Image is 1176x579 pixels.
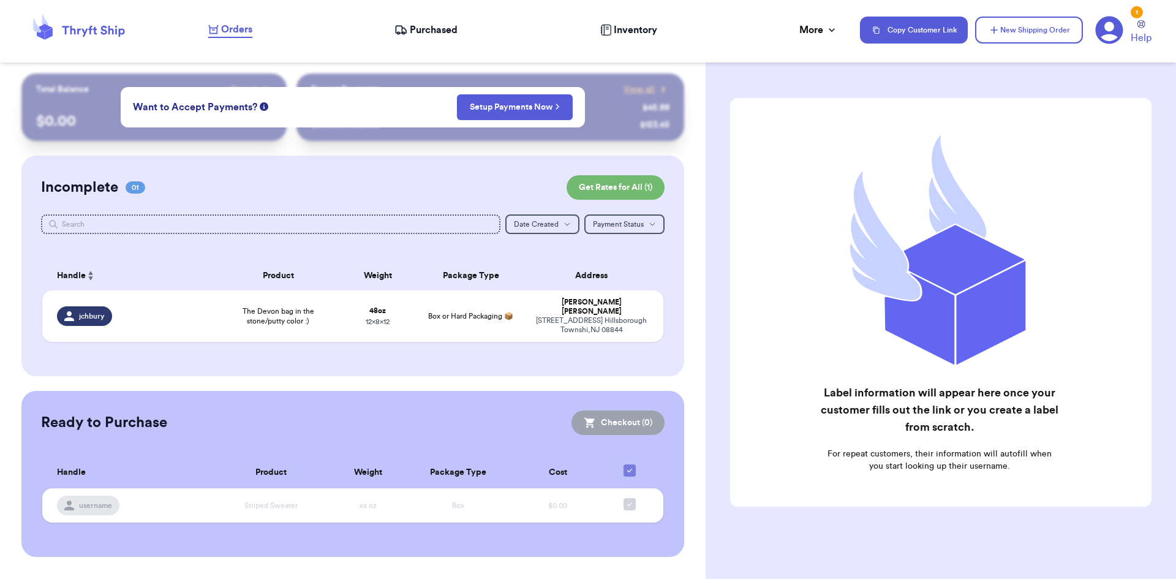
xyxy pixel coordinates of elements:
span: Striped Sweater [244,502,298,509]
span: 01 [126,181,145,194]
a: Setup Payments Now [470,101,560,113]
button: Payment Status [584,214,665,234]
a: Orders [208,22,252,38]
span: xx oz [360,502,377,509]
span: 12 x 8 x 12 [366,318,390,325]
button: Copy Customer Link [860,17,968,44]
th: Weight [331,457,404,488]
span: Date Created [514,221,559,228]
a: 1 [1095,16,1123,44]
button: Sort ascending [86,268,96,283]
span: Inventory [614,23,657,37]
th: Weight [341,261,415,290]
button: Checkout (0) [571,411,665,435]
span: Handle [57,466,86,479]
button: New Shipping Order [975,17,1083,44]
h2: Incomplete [41,178,118,197]
span: Box or Hard Packaging 📦 [428,312,513,320]
th: Cost [513,457,603,488]
p: Recent Payments [311,83,379,96]
span: Purchased [410,23,458,37]
button: Setup Payments Now [457,94,573,120]
p: $ 0.00 [36,112,272,131]
span: jchbury [79,311,105,321]
span: Help [1131,31,1151,45]
th: Package Type [415,261,527,290]
button: Get Rates for All (1) [567,175,665,200]
th: Address [527,261,663,290]
span: Handle [57,270,86,282]
h2: Ready to Purchase [41,413,167,433]
button: Date Created [505,214,579,234]
a: Purchased [394,23,458,37]
div: [PERSON_NAME] [PERSON_NAME] [534,298,649,316]
span: Want to Accept Payments? [133,100,257,115]
th: Product [216,261,341,290]
p: Total Balance [36,83,89,96]
span: Orders [221,22,252,37]
div: More [799,23,838,37]
a: Inventory [600,23,657,37]
span: Box [452,502,464,509]
a: Payout [231,83,272,96]
span: Payment Status [593,221,644,228]
th: Product [211,457,331,488]
div: $ 45.99 [643,102,669,114]
p: For repeat customers, their information will autofill when you start looking up their username. [820,448,1059,472]
h2: Label information will appear here once your customer fills out the link or you create a label fr... [820,384,1059,436]
a: View all [624,83,669,96]
strong: 48 oz [369,307,386,314]
th: Package Type [404,457,513,488]
div: $ 123.45 [640,119,669,131]
a: Help [1131,20,1151,45]
span: username [79,501,112,510]
div: 1 [1131,6,1143,18]
span: $0.00 [548,502,567,509]
span: View all [624,83,655,96]
div: [STREET_ADDRESS] Hillsborough Townshi , NJ 08844 [534,316,649,335]
input: Search [41,214,501,234]
span: Payout [231,83,257,96]
span: The Devon bag in the stone/putty color :) [224,306,333,326]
